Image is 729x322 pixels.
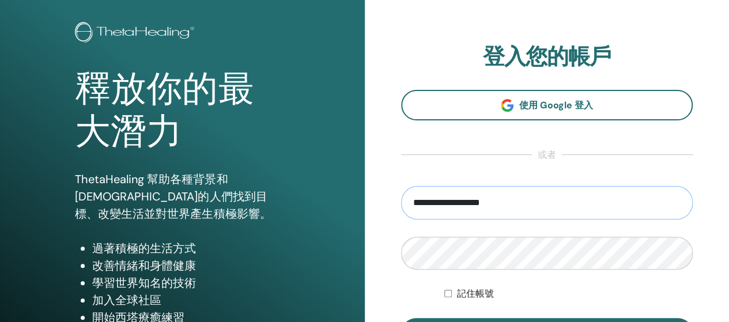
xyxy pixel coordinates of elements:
div: 無限期地保持我的身份驗證狀態或直到我手動註銷 [444,287,693,301]
font: 釋放你的最大潛力 [75,69,254,152]
font: 學習世界知名的技術 [92,275,196,290]
a: 使用 Google 登入 [401,90,693,120]
font: 改善情緒和身體健康 [92,258,196,273]
font: 登入您的帳戶 [483,42,611,71]
font: 過著積極的生活方式 [92,241,196,256]
font: 使用 Google 登入 [519,99,592,111]
font: 記住帳號 [456,288,493,299]
font: 加入全球社區 [92,293,161,308]
font: 或者 [538,149,556,161]
font: ThetaHealing 幫助各種背景和[DEMOGRAPHIC_DATA]的人們找到目標、改變生活並對世界產生積極影響。 [75,172,271,221]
